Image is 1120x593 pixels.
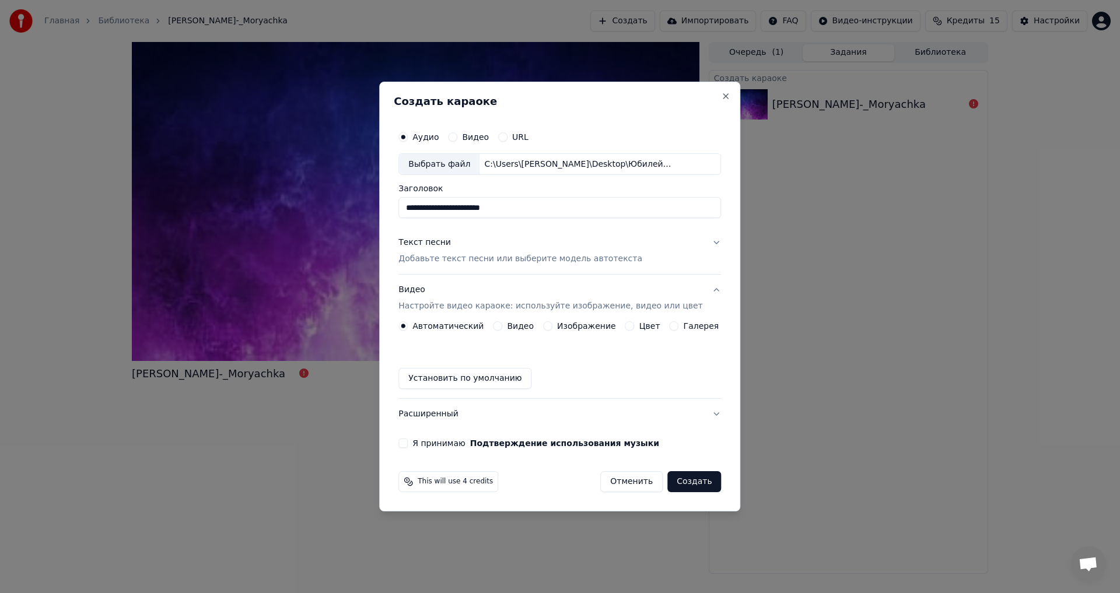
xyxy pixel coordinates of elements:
button: Отменить [600,471,663,492]
button: Я принимаю [470,439,659,447]
div: Текст песни [398,237,451,249]
p: Добавьте текст песни или выберите модель автотекста [398,254,642,265]
label: Я принимаю [412,439,659,447]
div: ВидеоНастройте видео караоке: используйте изображение, видео или цвет [398,321,721,398]
button: Расширенный [398,399,721,429]
div: Видео [398,285,702,313]
label: Изображение [557,322,616,330]
button: Установить по умолчанию [398,368,531,389]
label: Видео [462,133,489,141]
span: This will use 4 credits [418,477,493,486]
label: Галерея [684,322,719,330]
div: C:\Users\[PERSON_NAME]\Desktop\Юбилей Лавровой\Музыка\Oleg_Gazmanov_-_Moryachka.mp3 [480,159,678,170]
div: Выбрать файл [399,154,480,175]
button: ВидеоНастройте видео караоке: используйте изображение, видео или цвет [398,275,721,322]
h2: Создать караоке [394,96,726,107]
button: Текст песниДобавьте текст песни или выберите модель автотекста [398,228,721,275]
label: Заголовок [398,185,721,193]
label: Аудио [412,133,439,141]
label: URL [512,133,528,141]
p: Настройте видео караоке: используйте изображение, видео или цвет [398,300,702,312]
label: Видео [507,322,534,330]
label: Автоматический [412,322,484,330]
button: Создать [667,471,721,492]
label: Цвет [639,322,660,330]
